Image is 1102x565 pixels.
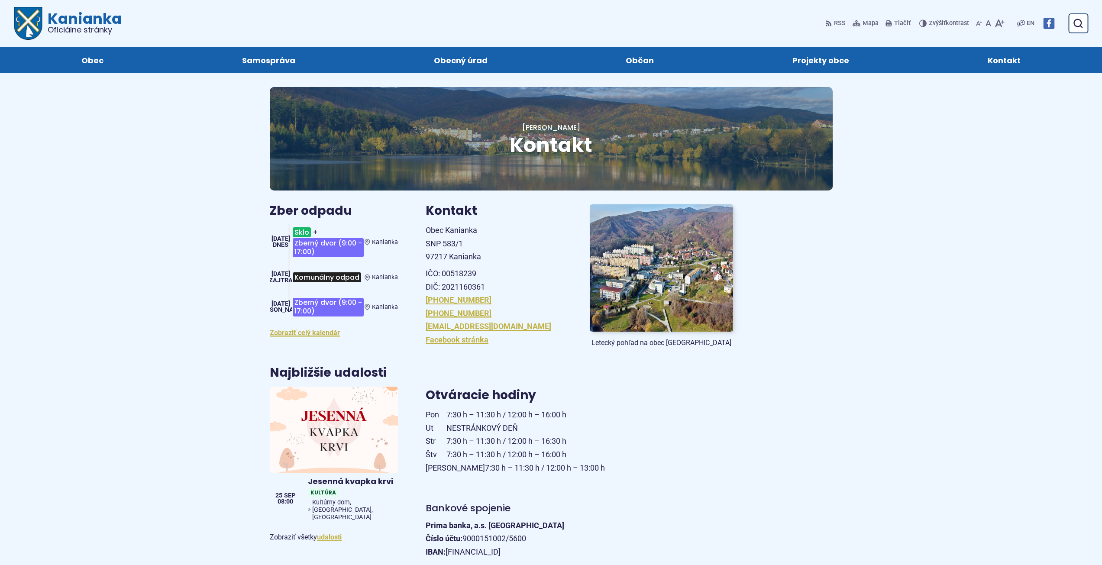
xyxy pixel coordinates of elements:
[269,277,293,284] span: Zajtra
[308,488,339,497] span: Kultúra
[919,14,971,32] button: Zvýšiťkontrast
[590,339,733,347] figcaption: Letecký pohľad na obec [GEOGRAPHIC_DATA]
[270,329,340,337] a: Zobraziť celý kalendár
[825,14,847,32] a: RSS
[929,20,969,27] span: kontrast
[426,322,551,331] a: [EMAIL_ADDRESS][DOMAIN_NAME]
[293,238,364,257] span: Zberný dvor (9:00 - 17:00)
[426,448,446,462] span: Štv
[426,335,488,344] a: Facebook stránka
[834,18,846,29] span: RSS
[14,7,122,40] a: Logo Kanianka, prejsť na domovskú stránku.
[426,309,491,318] a: [PHONE_NUMBER]
[851,14,880,32] a: Mapa
[993,14,1006,32] button: Zväčšiť veľkosť písma
[984,14,993,32] button: Nastaviť pôvodnú veľkosť písma
[426,547,446,556] strong: IBAN:
[974,14,984,32] button: Zmenšiť veľkosť písma
[426,519,733,559] p: 9000151002/5600 [FINANCIAL_ID]
[42,11,122,34] span: Kanianka
[426,422,446,435] span: Ut
[270,224,398,260] a: Sklo+Zberný dvor (9:00 - 17:00) Kanianka [DATE] Dnes
[426,295,491,304] a: [PHONE_NUMBER]
[522,123,580,132] a: [PERSON_NAME]
[863,18,879,29] span: Mapa
[242,47,295,73] span: Samospráva
[275,493,282,499] span: 25
[732,47,910,73] a: Projekty obce
[271,300,290,307] span: [DATE]
[257,306,304,313] span: [PERSON_NAME]
[292,224,365,260] h3: +
[894,20,911,27] span: Tlačiť
[270,268,398,287] a: Komunálny odpad Kanianka [DATE] Zajtra
[373,47,548,73] a: Obecný úrad
[270,366,387,380] h3: Najbližšie udalosti
[426,435,446,448] span: Str
[426,204,569,218] h3: Kontakt
[426,408,733,475] p: 7:30 h – 11:30 h / 12:00 h – 16:00 h NESTRÁNKOVÝ DEŇ 7:30 h – 11:30 h / 12:00 h – 16:30 h 7:30 h ...
[14,7,42,40] img: Prejsť na domovskú stránku
[317,533,342,541] a: Zobraziť všetky udalosti
[271,270,290,278] span: [DATE]
[426,534,462,543] strong: Číslo účtu:
[271,235,290,242] span: [DATE]
[181,47,356,73] a: Samospráva
[312,499,394,521] span: Kultúrny dom, [GEOGRAPHIC_DATA], [GEOGRAPHIC_DATA]
[884,14,912,32] button: Tlačiť
[284,493,295,499] span: sep
[1043,18,1054,29] img: Prejsť na Facebook stránku
[270,531,398,543] p: Zobraziť všetky
[426,501,511,515] span: Bankové spojenie
[270,204,398,218] h3: Zber odpadu
[270,387,398,525] a: Jesenná kvapka krvi KultúraKultúrny dom, [GEOGRAPHIC_DATA], [GEOGRAPHIC_DATA] 25 sep 08:00
[48,26,122,34] span: Oficiálne stránky
[426,226,481,261] span: Obec Kanianka SNP 583/1 97217 Kanianka
[21,47,164,73] a: Obec
[929,19,946,27] span: Zvýšiť
[434,47,488,73] span: Obecný úrad
[273,241,288,249] span: Dnes
[293,298,364,316] span: Zberný dvor (9:00 - 17:00)
[927,47,1081,73] a: Kontakt
[626,47,654,73] span: Občan
[1027,18,1034,29] span: EN
[510,131,592,159] span: Kontakt
[988,47,1021,73] span: Kontakt
[1025,18,1036,29] a: EN
[275,499,295,505] span: 08:00
[372,274,398,281] span: Kanianka
[426,521,564,530] strong: Prima banka, a.s. [GEOGRAPHIC_DATA]
[293,227,311,237] span: Sklo
[426,408,446,422] span: Pon
[426,267,569,294] p: IČO: 00518239 DIČ: 2021160361
[270,294,398,320] a: Zberný dvor (9:00 - 17:00) Kanianka [DATE] [PERSON_NAME]
[81,47,103,73] span: Obec
[426,389,733,402] h3: Otváracie hodiny
[566,47,715,73] a: Občan
[372,303,398,311] span: Kanianka
[372,239,398,246] span: Kanianka
[426,462,485,475] span: [PERSON_NAME]
[792,47,849,73] span: Projekty obce
[293,272,361,282] span: Komunálny odpad
[308,477,394,487] h4: Jesenná kvapka krvi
